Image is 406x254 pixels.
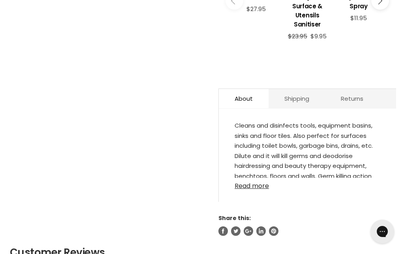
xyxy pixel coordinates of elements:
a: About [219,89,269,108]
span: $11.95 [350,14,367,22]
span: Share this: [218,214,251,222]
span: $23.95 [288,32,307,40]
span: $27.95 [246,5,266,13]
a: Returns [325,89,379,108]
div: Cleans and disinfects tools, equipment basins, sinks and floor tiles. Also perfect for surfaces i... [235,120,380,178]
a: Shipping [269,89,325,108]
span: $9.95 [310,32,327,40]
a: Read more [235,178,380,190]
iframe: Gorgias live chat messenger [367,217,398,246]
aside: Share this: [218,214,396,236]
